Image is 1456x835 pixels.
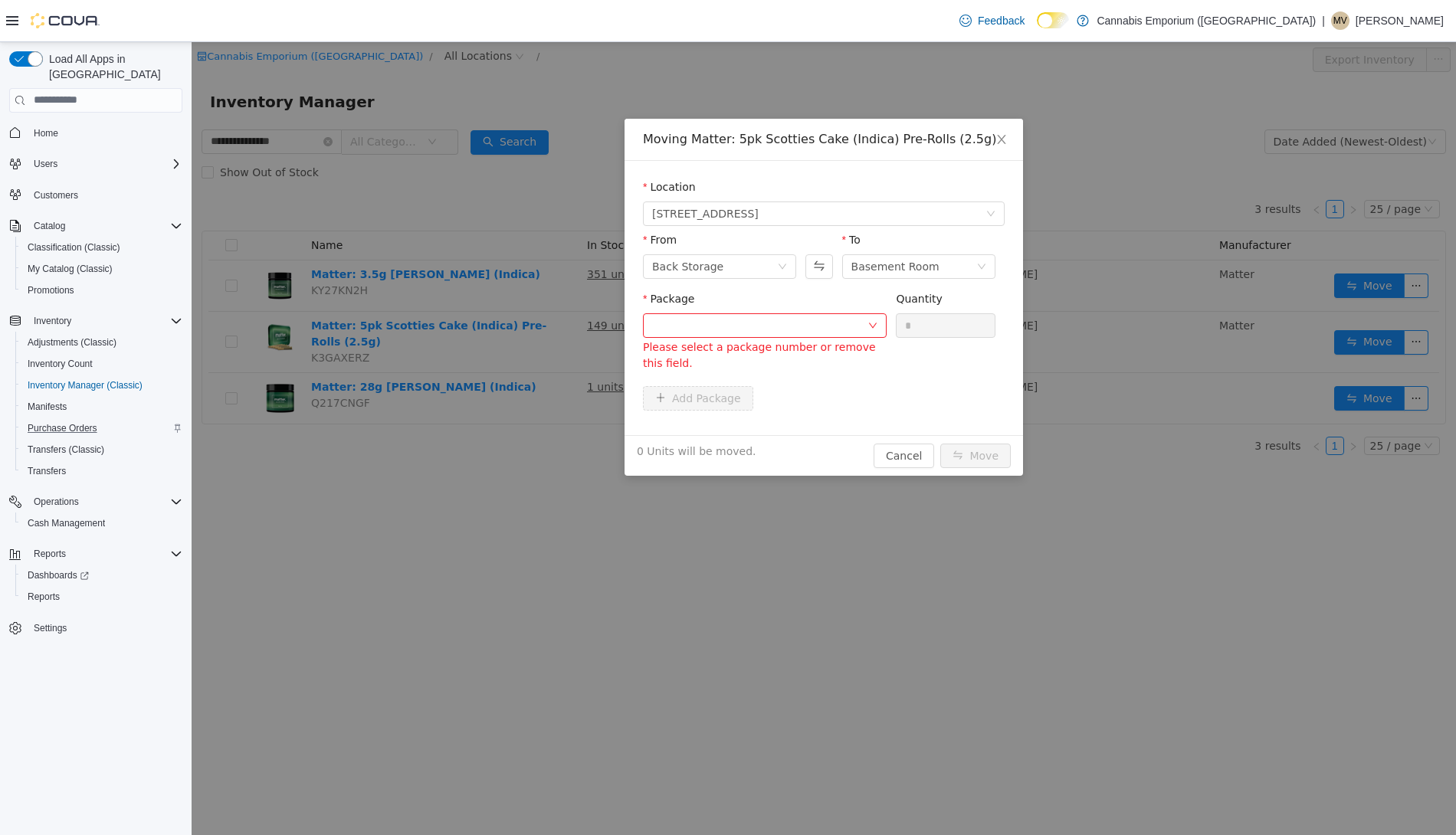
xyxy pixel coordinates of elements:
[34,496,79,508] span: Operations
[451,89,813,106] div: Moving Matter: 5pk Scotties Cake (Indica) Pre-Rolls (2.5g)
[804,91,816,103] i: icon: close
[445,401,565,417] span: 0 Units will be moved.
[28,186,84,205] a: Customers
[21,376,182,395] span: Inventory Manager (Classic)
[677,279,686,290] i: icon: down
[461,213,532,236] div: Back Storage
[28,336,116,349] span: Adjustments (Classic)
[9,116,182,679] nav: Complex example
[3,543,189,565] button: Reports
[28,312,182,330] span: Inventory
[28,217,71,235] button: Catalog
[1097,11,1316,30] p: Cannabis Emporium ([GEOGRAPHIC_DATA])
[28,241,120,254] span: Classification (Classic)
[21,419,182,437] span: Purchase Orders
[15,439,189,460] button: Transfers (Classic)
[28,123,182,142] span: Home
[749,401,819,426] button: icon: swapMove
[21,566,95,584] a: Dashboards
[28,619,73,637] a: Settings
[15,586,189,607] button: Reports
[1331,11,1349,30] div: Michael Valentin
[28,545,182,563] span: Reports
[21,462,72,480] a: Transfers
[451,297,695,329] div: Please select a package number or remove this field.
[28,444,104,456] span: Transfers (Classic)
[451,192,485,204] label: From
[28,545,72,563] button: Reports
[28,493,182,511] span: Operations
[34,548,66,560] span: Reports
[28,358,93,370] span: Inventory Count
[15,565,189,586] a: Dashboards
[21,566,182,584] span: Dashboards
[21,281,182,300] span: Promotions
[461,160,567,183] span: 2460 Williamsbridge Rd
[21,440,110,459] a: Transfers (Classic)
[43,51,182,82] span: Load All Apps in [GEOGRAPHIC_DATA]
[21,376,149,395] a: Inventory Manager (Classic)
[15,353,189,375] button: Inventory Count
[34,220,65,232] span: Catalog
[953,5,1031,36] a: Feedback
[614,212,641,237] button: Swap
[34,189,78,201] span: Customers
[15,375,189,396] button: Inventory Manager (Classic)
[705,272,803,295] input: Quantity
[1322,11,1325,30] p: |
[15,396,189,417] button: Manifests
[586,220,595,231] i: icon: down
[451,344,562,368] button: icon: plusAdd Package
[1037,28,1038,29] span: Dark Mode
[34,622,67,634] span: Settings
[682,401,743,426] button: Cancel
[15,280,189,301] button: Promotions
[28,185,182,205] span: Customers
[1356,11,1444,30] p: [PERSON_NAME]
[21,588,182,606] span: Reports
[3,617,189,639] button: Settings
[795,167,804,178] i: icon: down
[21,260,182,278] span: My Catalog (Classic)
[3,184,189,206] button: Customers
[704,250,751,263] label: Quantity
[28,569,89,581] span: Dashboards
[21,398,182,416] span: Manifests
[21,281,80,300] a: Promotions
[28,155,182,173] span: Users
[21,238,126,257] a: Classification (Classic)
[3,491,189,512] button: Operations
[28,155,64,173] button: Users
[978,13,1025,28] span: Feedback
[21,440,182,459] span: Transfers (Classic)
[28,284,74,296] span: Promotions
[15,417,189,439] button: Purchase Orders
[28,312,77,330] button: Inventory
[21,355,99,373] a: Inventory Count
[451,250,503,263] label: Package
[21,514,111,532] a: Cash Management
[21,238,182,257] span: Classification (Classic)
[21,355,182,373] span: Inventory Count
[21,462,182,480] span: Transfers
[3,122,189,144] button: Home
[28,618,182,637] span: Settings
[28,465,66,477] span: Transfers
[3,153,189,175] button: Users
[21,419,103,437] a: Purchase Orders
[15,258,189,280] button: My Catalog (Classic)
[660,213,748,236] div: Basement Room
[1333,11,1347,30] span: MV
[34,158,57,170] span: Users
[15,237,189,258] button: Classification (Classic)
[15,332,189,353] button: Adjustments (Classic)
[28,591,60,603] span: Reports
[1037,12,1069,28] input: Dark Mode
[651,192,669,204] label: To
[785,220,795,231] i: icon: down
[789,77,831,120] button: Close
[28,263,113,275] span: My Catalog (Classic)
[28,401,67,413] span: Manifests
[21,333,123,352] a: Adjustments (Classic)
[28,379,143,391] span: Inventory Manager (Classic)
